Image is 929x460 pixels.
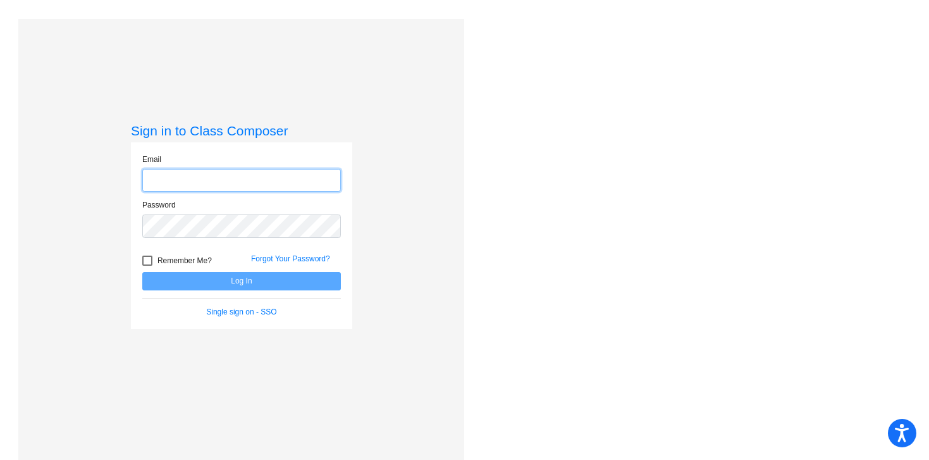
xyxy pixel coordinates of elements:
label: Password [142,199,176,211]
label: Email [142,154,161,165]
a: Single sign on - SSO [206,308,276,316]
span: Remember Me? [157,253,212,268]
button: Log In [142,272,341,290]
h3: Sign in to Class Composer [131,123,352,139]
a: Forgot Your Password? [251,254,330,263]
